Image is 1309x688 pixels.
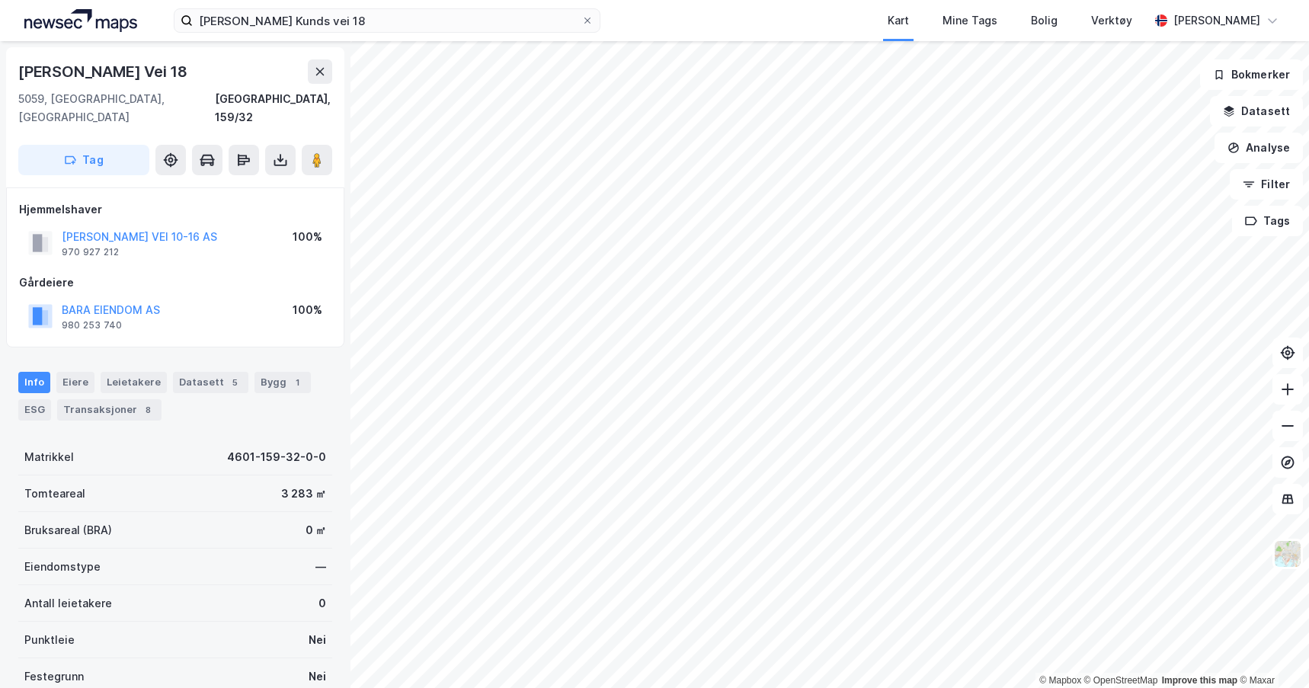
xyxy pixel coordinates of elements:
div: Matrikkel [24,448,74,466]
div: 5059, [GEOGRAPHIC_DATA], [GEOGRAPHIC_DATA] [18,90,215,126]
div: 0 ㎡ [306,521,326,539]
div: Nei [309,667,326,686]
div: [GEOGRAPHIC_DATA], 159/32 [215,90,332,126]
button: Filter [1230,169,1303,200]
img: logo.a4113a55bc3d86da70a041830d287a7e.svg [24,9,137,32]
div: Mine Tags [943,11,997,30]
div: Verktøy [1091,11,1132,30]
div: 1 [290,375,305,390]
div: Tomteareal [24,485,85,503]
div: 100% [293,228,322,246]
div: 100% [293,301,322,319]
div: — [315,558,326,576]
div: Transaksjoner [57,399,162,421]
a: OpenStreetMap [1084,675,1158,686]
div: Leietakere [101,372,167,393]
div: Gårdeiere [19,274,331,292]
div: 980 253 740 [62,319,122,331]
div: Hjemmelshaver [19,200,331,219]
div: [PERSON_NAME] Vei 18 [18,59,190,84]
div: Eiere [56,372,94,393]
a: Improve this map [1162,675,1237,686]
div: ESG [18,399,51,421]
button: Bokmerker [1200,59,1303,90]
button: Datasett [1210,96,1303,126]
div: 970 927 212 [62,246,119,258]
div: Bruksareal (BRA) [24,521,112,539]
div: [PERSON_NAME] [1173,11,1260,30]
div: Bygg [254,372,311,393]
div: 0 [318,594,326,613]
a: Mapbox [1039,675,1081,686]
div: Punktleie [24,631,75,649]
button: Tags [1232,206,1303,236]
div: Nei [309,631,326,649]
div: Datasett [173,372,248,393]
input: Søk på adresse, matrikkel, gårdeiere, leietakere eller personer [193,9,581,32]
div: Kontrollprogram for chat [1233,615,1309,688]
button: Analyse [1215,133,1303,163]
iframe: Chat Widget [1233,615,1309,688]
button: Tag [18,145,149,175]
div: Bolig [1031,11,1058,30]
div: Antall leietakere [24,594,112,613]
div: 5 [227,375,242,390]
div: 3 283 ㎡ [281,485,326,503]
div: Kart [888,11,909,30]
div: 4601-159-32-0-0 [227,448,326,466]
img: Z [1273,539,1302,568]
div: 8 [140,402,155,418]
div: Festegrunn [24,667,84,686]
div: Eiendomstype [24,558,101,576]
div: Info [18,372,50,393]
